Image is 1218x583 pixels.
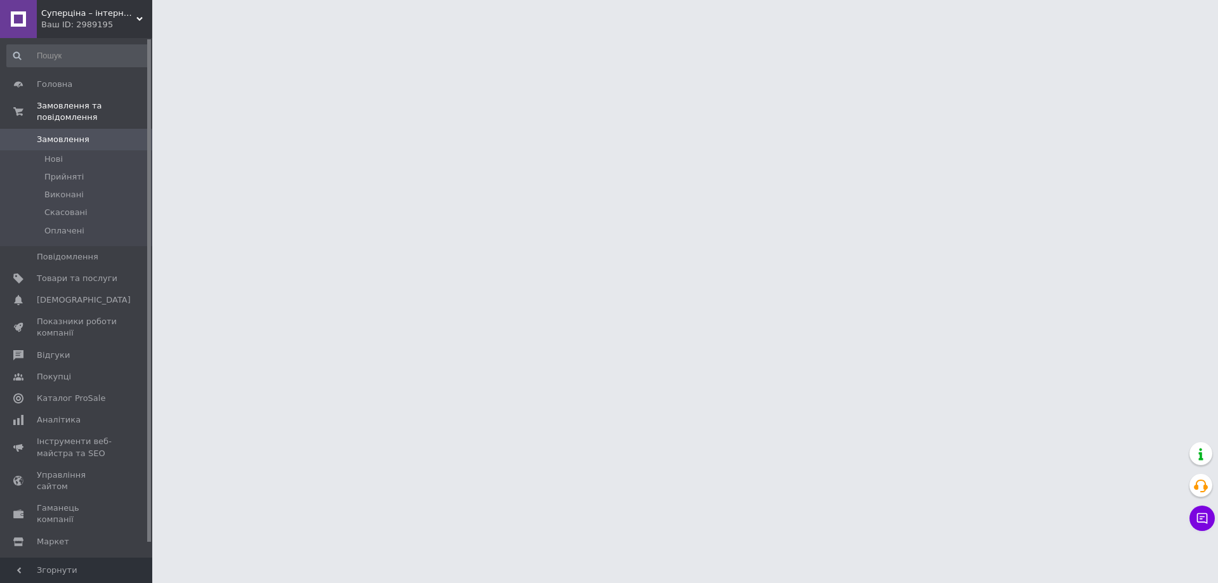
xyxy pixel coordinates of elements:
[37,436,117,459] span: Інструменти веб-майстра та SEO
[37,294,131,306] span: [DEMOGRAPHIC_DATA]
[44,225,84,237] span: Оплачені
[44,207,88,218] span: Скасовані
[41,19,152,30] div: Ваш ID: 2989195
[37,350,70,361] span: Відгуки
[37,414,81,426] span: Аналітика
[37,79,72,90] span: Головна
[37,316,117,339] span: Показники роботи компанії
[37,469,117,492] span: Управління сайтом
[37,100,152,123] span: Замовлення та повідомлення
[37,134,89,145] span: Замовлення
[6,44,150,67] input: Пошук
[37,536,69,547] span: Маркет
[37,371,71,383] span: Покупці
[37,273,117,284] span: Товари та послуги
[41,8,136,19] span: Суперціна – інтернет-магазин: supertsena.com.ua
[37,502,117,525] span: Гаманець компанії
[44,171,84,183] span: Прийняті
[37,251,98,263] span: Повідомлення
[1189,506,1215,531] button: Чат з покупцем
[37,393,105,404] span: Каталог ProSale
[44,154,63,165] span: Нові
[44,189,84,200] span: Виконані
